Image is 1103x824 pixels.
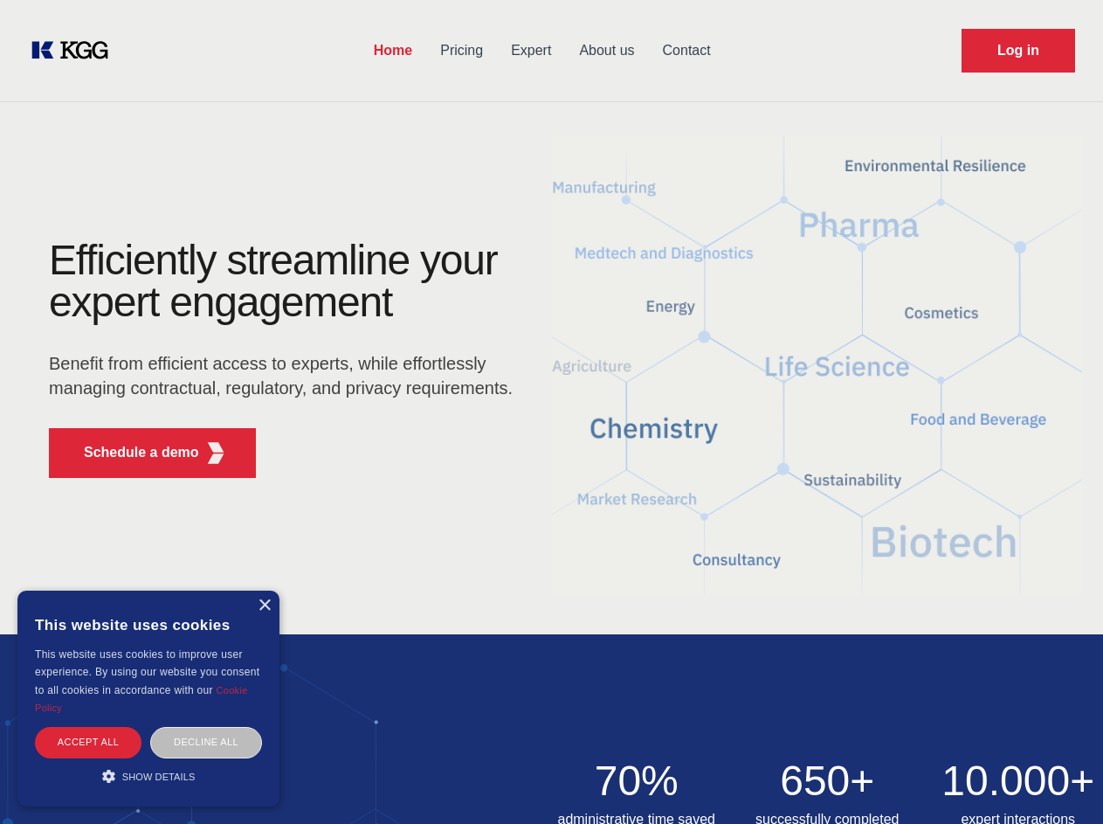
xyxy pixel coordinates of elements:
span: This website uses cookies to improve user experience. By using our website you consent to all coo... [35,648,259,696]
div: Close [258,599,271,613]
div: Decline all [150,727,262,758]
a: Cookie Policy [35,685,248,713]
div: Accept all [35,727,141,758]
a: Pricing [426,28,497,73]
a: KOL Knowledge Platform: Talk to Key External Experts (KEE) [28,37,122,65]
div: This website uses cookies [35,604,262,646]
p: Benefit from efficient access to experts, while effortlessly managing contractual, regulatory, an... [49,351,524,400]
a: Expert [497,28,565,73]
button: Schedule a demoKGG Fifth Element RED [49,428,256,478]
p: Schedule a demo [84,442,199,463]
a: About us [565,28,648,73]
a: Contact [649,28,725,73]
a: Home [360,28,426,73]
div: Show details [35,767,262,785]
h2: 70% [552,760,722,802]
img: KGG Fifth Element RED [205,442,227,464]
img: KGG Fifth Element RED [552,114,1083,617]
h2: 650+ [742,760,913,802]
h1: Efficiently streamline your expert engagement [49,239,524,323]
a: Request Demo [962,29,1075,73]
span: Show details [122,772,196,782]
